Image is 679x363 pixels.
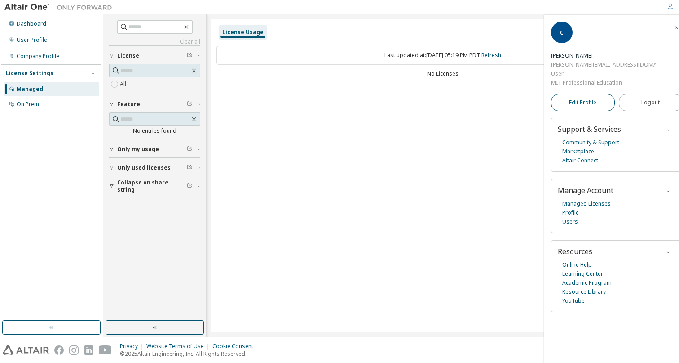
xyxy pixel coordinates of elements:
[551,69,656,78] div: User
[3,345,49,355] img: altair_logo.svg
[109,46,200,66] button: License
[146,343,212,350] div: Website Terms of Use
[17,101,39,108] div: On Prem
[17,36,47,44] div: User Profile
[551,51,656,60] div: Caroline Robert
[558,246,592,256] span: Resources
[117,146,159,153] span: Only my usage
[551,78,656,87] div: MIT Professional Education
[562,208,579,217] a: Profile
[562,138,619,147] a: Community & Support
[4,3,117,12] img: Altair One
[562,147,594,156] a: Marketplace
[109,94,200,114] button: Feature
[216,70,669,77] div: No Licenses
[562,278,612,287] a: Academic Program
[120,350,259,358] p: © 2025 Altair Engineering, Inc. All Rights Reserved.
[187,146,192,153] span: Clear filter
[481,51,501,59] a: Refresh
[562,296,585,305] a: YouTube
[562,260,592,269] a: Online Help
[212,343,259,350] div: Cookie Consent
[562,156,598,165] a: Altair Connect
[216,46,669,65] div: Last updated at: [DATE] 05:19 PM PDT
[562,217,578,226] a: Users
[109,158,200,178] button: Only used licenses
[551,60,656,69] div: [PERSON_NAME][EMAIL_ADDRESS][DOMAIN_NAME]
[562,199,611,208] a: Managed Licenses
[560,29,564,36] span: C
[109,139,200,159] button: Only my usage
[569,99,596,106] span: Edit Profile
[99,345,112,355] img: youtube.svg
[558,124,621,134] span: Support & Services
[109,38,200,45] a: Clear all
[17,85,43,93] div: Managed
[117,179,187,193] span: Collapse on share string
[6,70,53,77] div: License Settings
[187,52,192,59] span: Clear filter
[187,101,192,108] span: Clear filter
[117,101,140,108] span: Feature
[120,343,146,350] div: Privacy
[109,127,200,134] div: No entries found
[117,164,171,171] span: Only used licenses
[562,287,606,296] a: Resource Library
[117,52,139,59] span: License
[120,79,128,90] label: All
[54,345,64,355] img: facebook.svg
[84,345,93,355] img: linkedin.svg
[187,164,192,171] span: Clear filter
[17,53,59,60] div: Company Profile
[17,20,46,27] div: Dashboard
[558,185,613,195] span: Manage Account
[187,183,192,190] span: Clear filter
[551,94,615,111] a: Edit Profile
[69,345,79,355] img: instagram.svg
[562,269,603,278] a: Learning Center
[222,29,264,36] div: License Usage
[109,176,200,196] button: Collapse on share string
[641,98,660,107] span: Logout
